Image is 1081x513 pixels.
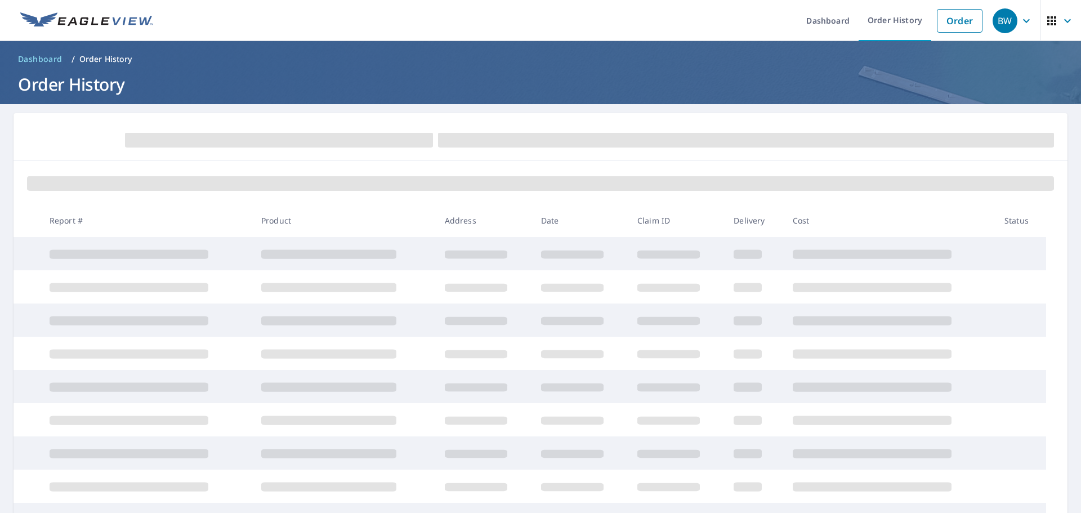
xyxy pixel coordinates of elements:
li: / [72,52,75,66]
th: Claim ID [628,204,725,237]
th: Report # [41,204,252,237]
h1: Order History [14,73,1067,96]
a: Order [937,9,982,33]
img: EV Logo [20,12,153,29]
div: BW [993,8,1017,33]
a: Dashboard [14,50,67,68]
th: Status [995,204,1046,237]
th: Product [252,204,436,237]
th: Date [532,204,628,237]
p: Order History [79,53,132,65]
span: Dashboard [18,53,62,65]
th: Delivery [725,204,783,237]
th: Cost [784,204,995,237]
nav: breadcrumb [14,50,1067,68]
th: Address [436,204,532,237]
